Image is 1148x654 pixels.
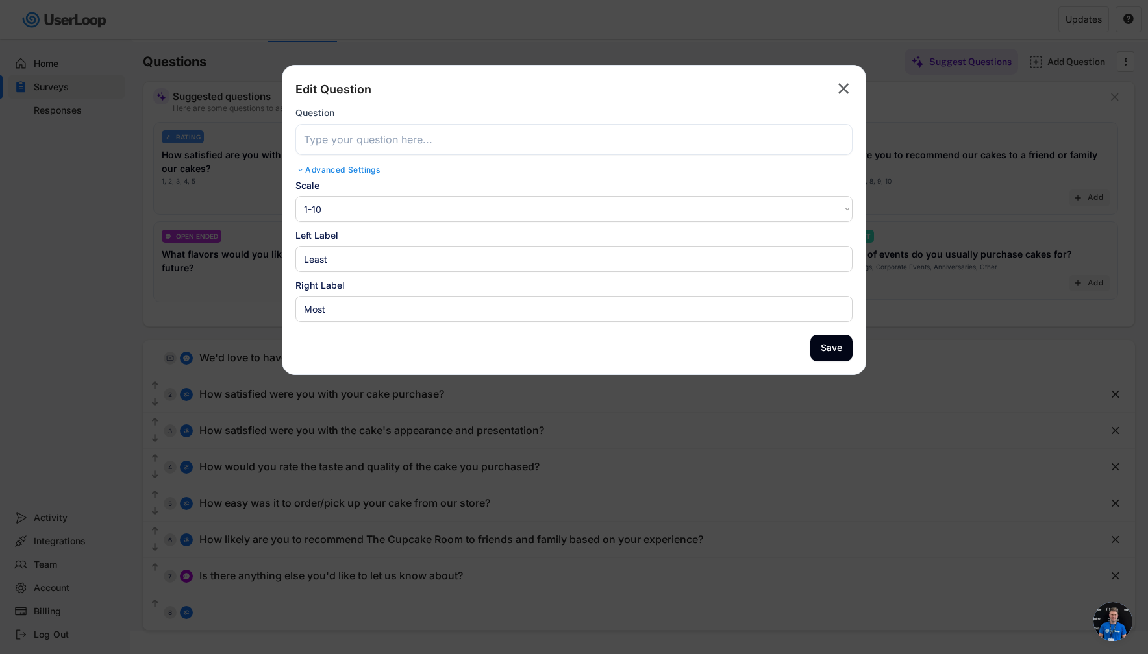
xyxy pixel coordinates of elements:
div: Question [295,107,334,119]
div: Right Label [295,278,853,292]
div: Open chat [1093,602,1132,641]
button:  [834,79,853,99]
div: Scale [295,178,853,192]
div: Edit Question [295,82,371,97]
text:  [838,79,849,98]
div: Left Label [295,228,853,242]
input: Type your question here... [295,124,853,155]
div: Advanced Settings [295,165,853,175]
button: Save [810,335,853,361]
